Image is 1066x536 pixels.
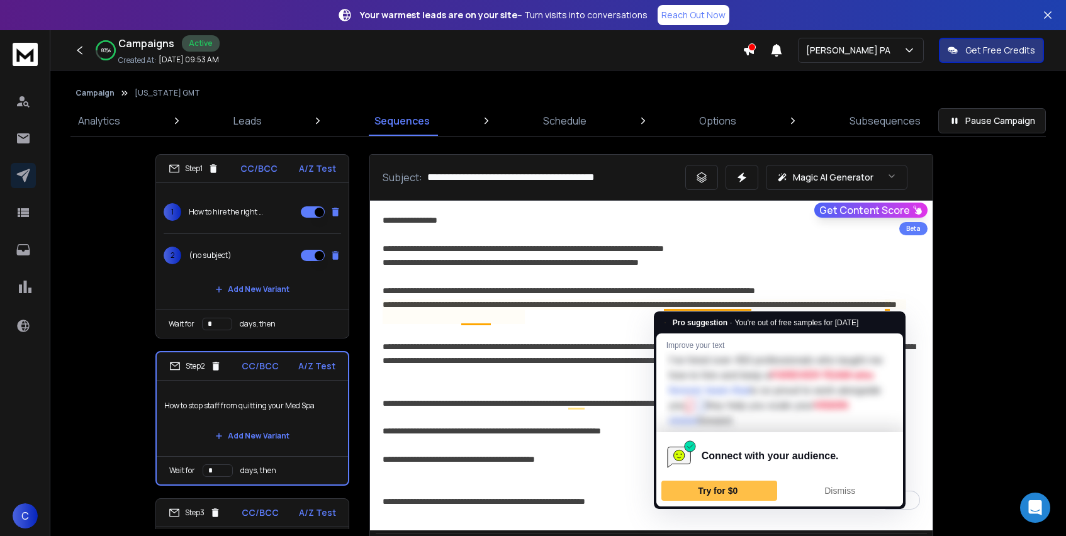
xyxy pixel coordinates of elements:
li: Step1CC/BCCA/Z Test1How to hire the right Med Spa staff from now on!2(no subject)Add New VariantW... [155,154,349,338]
p: days, then [240,319,276,329]
p: How to stop staff from quitting your Med Spa [164,388,340,423]
p: Subject: [383,170,422,185]
div: Beta [899,222,928,235]
button: Get Content Score [814,203,928,218]
button: C [13,503,38,528]
p: Wait for [169,319,194,329]
p: A/Z Test [298,360,335,372]
p: Options [699,113,736,128]
p: Get Free Credits [965,44,1035,57]
p: [PERSON_NAME] PA [806,44,895,57]
p: Subsequences [850,113,921,128]
a: Leads [226,106,269,136]
p: days, then [240,466,276,476]
p: Leads [233,113,262,128]
p: Magic AI Generator [793,171,873,184]
button: Pause Campaign [938,108,1046,133]
p: A/Z Test [299,506,336,519]
p: 83 % [101,47,111,54]
div: Open Intercom Messenger [1020,493,1050,523]
img: logo [13,43,38,66]
div: Active [182,35,220,52]
p: Schedule [543,113,586,128]
div: Step 2 [169,360,222,372]
p: CC/BCC [242,506,279,519]
a: Schedule [536,106,594,136]
div: Step 3 [169,507,221,518]
a: Reach Out Now [658,5,729,25]
button: Campaign [76,88,115,98]
button: Add New Variant [205,277,300,302]
p: (no subject) [189,250,232,260]
p: How to hire the right Med Spa staff from now on! [189,207,269,217]
button: Get Free Credits [939,38,1044,63]
div: To enrich screen reader interactions, please activate Accessibility in Grammarly extension settings [370,201,933,522]
span: 1 [164,203,181,221]
p: Wait for [169,466,195,476]
p: CC/BCC [242,360,279,372]
p: A/Z Test [299,162,336,175]
p: CC/BCC [240,162,278,175]
div: Step 1 [169,163,219,174]
p: Created At: [118,55,156,65]
h1: Campaigns [118,36,174,51]
span: 2 [164,247,181,264]
a: Analytics [70,106,128,136]
p: Sequences [374,113,430,128]
a: Sequences [367,106,437,136]
a: Options [692,106,744,136]
strong: Your warmest leads are on your site [360,9,517,21]
button: Magic AI Generator [766,165,907,190]
p: Analytics [78,113,120,128]
a: Subsequences [842,106,928,136]
p: [US_STATE] GMT [135,88,200,98]
p: Reach Out Now [661,9,726,21]
button: Add New Variant [205,423,300,449]
li: Step2CC/BCCA/Z TestHow to stop staff from quitting your Med SpaAdd New VariantWait fordays, then [155,351,349,486]
p: – Turn visits into conversations [360,9,648,21]
p: [DATE] 09:53 AM [159,55,219,65]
